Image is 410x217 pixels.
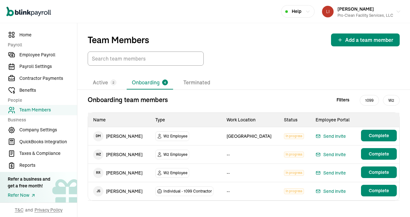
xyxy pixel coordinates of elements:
span: 1099 [360,95,379,106]
span: T&C [15,207,24,213]
span: 4 [164,80,166,85]
span: J S [93,186,103,196]
td: [PERSON_NAME] [88,182,150,200]
a: Refer Now [8,192,50,199]
button: Send invite [316,169,346,177]
span: D M [93,131,103,141]
span: Complete [369,132,389,139]
span: People [8,97,73,104]
input: TextInput [88,52,204,66]
span: W2 Employee [163,151,188,158]
span: [GEOGRAPHIC_DATA] [227,133,271,139]
span: -- [227,170,230,176]
iframe: Chat Widget [378,186,410,217]
span: Complete [369,187,389,194]
span: Payroll Settings [19,63,77,70]
span: Complete [369,151,389,157]
span: Benefits [19,87,77,94]
p: Onboarding team members [88,95,168,105]
span: W Z [93,149,103,160]
span: Add a team member [345,36,393,44]
li: Onboarding [127,76,173,90]
button: Complete [361,185,397,196]
button: Complete [361,166,397,178]
div: Refer a business and get a free month! [8,176,50,189]
button: Send invite [316,151,346,158]
span: Filters [337,97,349,103]
span: R R [93,168,103,178]
button: [PERSON_NAME]Pro-Clean Facility Services, LLC [319,4,404,20]
span: Business [8,117,73,123]
span: Employee Payroll [19,52,77,58]
th: Type [150,113,221,127]
span: -- [227,152,230,157]
span: W2 Employee [163,133,188,139]
button: Help [281,5,315,18]
th: Name [88,113,150,127]
span: 2 [112,80,114,85]
span: Help [292,8,301,15]
span: Company Settings [19,127,77,133]
button: Complete [361,130,397,141]
span: W2 [383,95,400,106]
button: Send invite [316,187,346,195]
span: Home [19,32,77,38]
th: Work Location [221,113,279,127]
span: In progress [284,188,304,194]
p: Team Members [88,35,149,45]
span: In progress [284,170,304,176]
li: Terminated [178,76,215,90]
nav: Global [6,2,51,21]
span: Contractor Payments [19,75,77,82]
span: Employee Portal [316,117,350,123]
span: Complete [369,169,389,175]
td: [PERSON_NAME] [88,164,150,182]
span: Team Members [19,107,77,113]
span: [PERSON_NAME] [337,6,374,12]
span: W2 Employee [163,170,188,176]
span: In progress [284,133,304,139]
li: Active [88,76,122,90]
button: Add a team member [331,33,400,46]
td: [PERSON_NAME] [88,146,150,164]
span: Privacy Policy [34,207,63,213]
span: In progress [284,152,304,157]
button: Complete [361,148,397,160]
td: [PERSON_NAME] [88,127,150,145]
button: Send invite [316,132,346,140]
span: Payroll [8,42,73,48]
th: Status [279,113,310,127]
span: Reports [19,162,77,169]
span: Individual - 1099 Contractor [163,188,212,194]
span: -- [227,188,230,194]
span: QuickBooks Integration [19,138,77,145]
span: Taxes & Compliance [19,150,77,157]
div: Pro-Clean Facility Services, LLC [337,13,393,18]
